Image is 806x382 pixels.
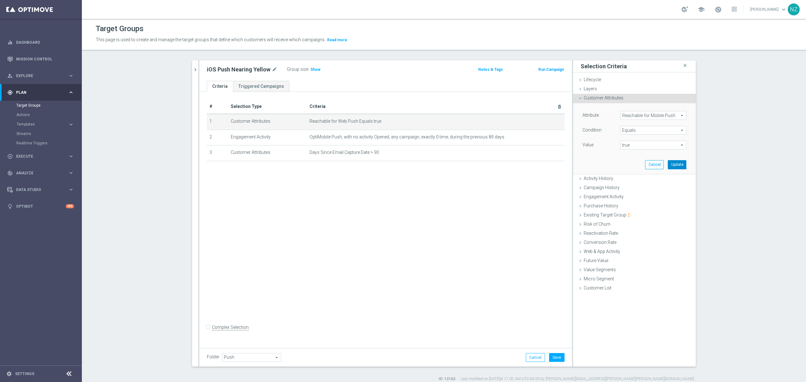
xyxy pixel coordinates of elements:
i: gps_fixed [7,90,13,95]
i: play_circle_outline [7,154,13,159]
span: Plan [16,91,68,94]
a: [PERSON_NAME]keyboard_arrow_down [750,5,788,14]
span: Execute [16,154,68,158]
span: Conversion Rate [584,240,616,245]
span: Micro Segment [584,276,614,281]
button: Mission Control [7,57,74,62]
i: track_changes [7,170,13,176]
label: Last modified on [DATE] at 11:02 AM UTC-04:00 by [PERSON_NAME][EMAIL_ADDRESS][PERSON_NAME][PERSON... [461,376,694,382]
span: Campaign History [584,185,620,190]
button: Run Campaign [538,66,565,73]
div: equalizer Dashboard [7,40,74,45]
span: Reachable for Web Push Equals true [309,119,381,124]
div: Streams [16,129,81,138]
i: delete_forever [557,104,562,109]
button: track_changes Analyze keyboard_arrow_right [7,171,74,176]
span: Explore [16,74,68,78]
i: mode_edit [272,66,277,73]
span: Days Since Email Capture Date > 90 [309,150,379,155]
label: Group size [287,67,308,72]
span: Show [310,67,321,72]
a: Triggered Campaigns [233,81,289,92]
button: Notes & Tags [478,66,503,73]
a: Actions [16,112,65,117]
div: Mission Control [7,51,74,67]
i: close [682,61,688,70]
button: play_circle_outline Execute keyboard_arrow_right [7,154,74,159]
i: chevron_right [192,67,198,73]
div: Templates [16,120,81,129]
a: Optibot [16,198,66,215]
span: Layers [584,86,597,91]
button: person_search Explore keyboard_arrow_right [7,73,74,78]
i: keyboard_arrow_right [68,170,74,176]
h1: Target Groups [96,24,144,33]
a: Criteria [207,81,233,92]
div: Execute [7,154,68,159]
label: Value [582,142,593,148]
button: chevron_right [192,60,198,79]
span: Engagement Activity [584,194,624,199]
span: Purchase History [584,203,618,208]
i: equalizer [7,40,13,45]
span: Analyze [16,171,68,175]
button: Cancel [526,353,545,362]
td: 3 [207,145,228,161]
span: Lifecycle [584,77,601,82]
div: Templates [17,122,68,126]
td: Engagement Activity [228,130,307,145]
lable: Condition [582,127,602,132]
span: Templates [17,122,62,126]
i: lightbulb [7,204,13,209]
td: 1 [207,114,228,130]
div: Data Studio [7,187,68,193]
span: Customer Attributes [584,95,623,100]
span: Existing Target Group [584,212,631,217]
a: Settings [15,372,34,376]
button: lightbulb Optibot +10 [7,204,74,209]
a: Dashboard [16,34,74,51]
div: Dashboard [7,34,74,51]
span: This page is used to create and manage the target groups that define which customers will receive... [96,37,326,42]
label: Folder [207,354,219,360]
i: keyboard_arrow_right [68,153,74,159]
label: ID: 12163 [439,376,455,382]
div: Target Groups [16,101,81,110]
span: school [698,6,705,13]
i: person_search [7,73,13,79]
div: Plan [7,90,68,95]
span: Value Segments [584,267,616,272]
td: Customer Attributes [228,145,307,161]
a: Realtime Triggers [16,141,65,146]
button: Read more [326,37,348,43]
span: Customer List [584,285,611,290]
div: Explore [7,73,68,79]
button: Templates keyboard_arrow_right [16,122,74,127]
i: keyboard_arrow_right [68,187,74,193]
th: # [207,99,228,114]
span: Web & App Activity [584,249,620,254]
button: Update [668,160,686,169]
button: gps_fixed Plan keyboard_arrow_right [7,90,74,95]
div: Optibot [7,198,74,215]
span: Activity History [584,176,613,181]
label: Complex Selection [212,324,249,330]
th: Selection Type [228,99,307,114]
button: Data Studio keyboard_arrow_right [7,187,74,192]
a: Streams [16,131,65,136]
span: Risk of Churn [584,222,610,227]
button: Save [549,353,565,362]
span: Reactivation Rate [584,231,618,236]
a: Target Groups [16,103,65,108]
button: Cancel [645,160,664,169]
a: Mission Control [16,51,74,67]
i: keyboard_arrow_right [68,121,74,127]
span: Future Value [584,258,608,263]
td: 2 [207,130,228,145]
div: Analyze [7,170,68,176]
